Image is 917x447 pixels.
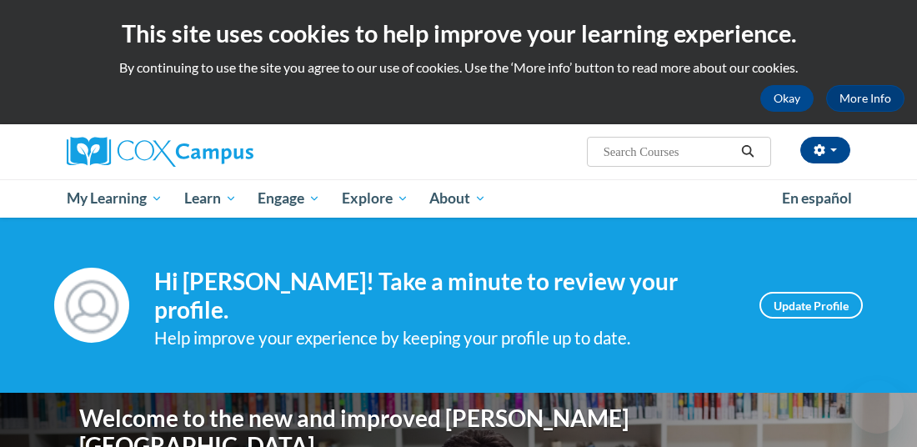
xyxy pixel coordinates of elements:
a: Update Profile [759,292,863,319]
a: Cox Campus [67,137,311,167]
button: Account Settings [800,137,850,163]
p: By continuing to use the site you agree to our use of cookies. Use the ‘More info’ button to read... [13,58,904,77]
div: Main menu [54,179,863,218]
a: Learn [173,179,248,218]
a: En español [771,181,863,216]
span: Explore [342,188,408,208]
span: My Learning [67,188,163,208]
img: Cox Campus [67,137,253,167]
img: Profile Image [54,268,129,343]
a: Engage [247,179,331,218]
a: More Info [826,85,904,112]
span: Engage [258,188,320,208]
span: About [429,188,486,208]
a: My Learning [56,179,173,218]
span: En español [782,189,852,207]
input: Search Courses [602,142,735,162]
button: Okay [760,85,814,112]
h2: This site uses cookies to help improve your learning experience. [13,17,904,50]
button: Search [735,142,760,162]
a: About [419,179,498,218]
span: Learn [184,188,237,208]
a: Explore [331,179,419,218]
h4: Hi [PERSON_NAME]! Take a minute to review your profile. [154,268,734,324]
iframe: Button to launch messaging window [850,380,904,434]
div: Help improve your experience by keeping your profile up to date. [154,324,734,352]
